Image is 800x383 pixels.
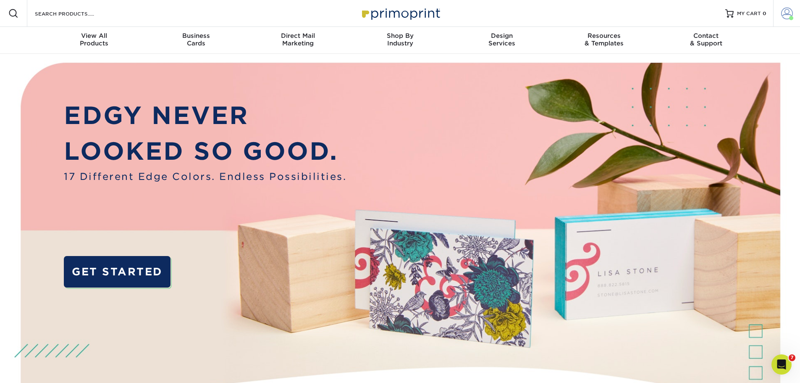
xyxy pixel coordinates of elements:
[789,354,795,361] span: 7
[737,10,761,17] span: MY CART
[349,32,451,47] div: Industry
[64,133,346,169] p: LOOKED SO GOOD.
[655,32,757,47] div: & Support
[247,27,349,54] a: Direct MailMarketing
[358,4,442,22] img: Primoprint
[451,32,553,40] span: Design
[43,32,145,40] span: View All
[763,11,766,16] span: 0
[451,27,553,54] a: DesignServices
[145,32,247,47] div: Cards
[771,354,792,375] iframe: Intercom live chat
[43,27,145,54] a: View AllProducts
[451,32,553,47] div: Services
[553,27,655,54] a: Resources& Templates
[43,32,145,47] div: Products
[34,8,116,18] input: SEARCH PRODUCTS.....
[349,27,451,54] a: Shop ByIndustry
[655,32,757,40] span: Contact
[145,32,247,40] span: Business
[553,32,655,47] div: & Templates
[247,32,349,40] span: Direct Mail
[145,27,247,54] a: BusinessCards
[64,98,346,134] p: EDGY NEVER
[247,32,349,47] div: Marketing
[655,27,757,54] a: Contact& Support
[349,32,451,40] span: Shop By
[64,256,170,288] a: GET STARTED
[553,32,655,40] span: Resources
[64,169,346,184] span: 17 Different Edge Colors. Endless Possibilities.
